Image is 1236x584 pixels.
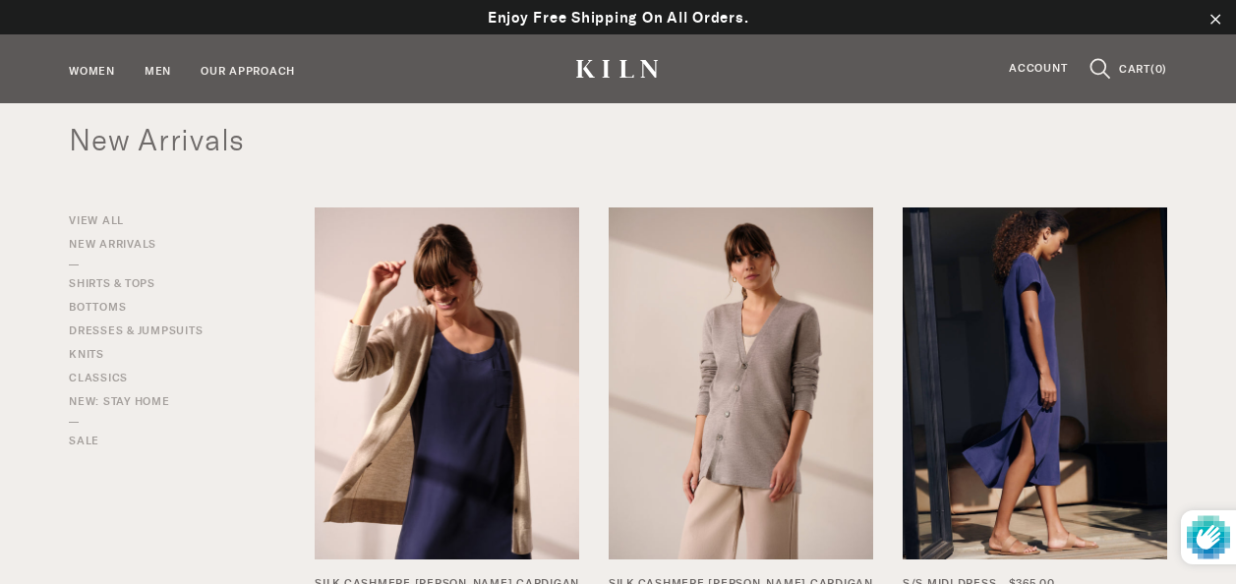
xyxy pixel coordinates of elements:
[994,60,1082,79] a: Account
[1155,62,1163,76] span: 0
[1162,62,1167,76] span: )
[1187,510,1230,564] img: Protected by hCaptcha
[69,236,156,254] a: New Arrivals
[69,423,99,450] a: SALE
[69,63,115,82] a: Women
[69,299,126,317] a: Bottoms
[20,6,1216,29] p: Enjoy Free Shipping On All Orders.
[69,123,1167,158] h1: New Arrivals
[69,212,124,230] a: View All
[201,63,295,82] a: Our Approach
[69,265,155,293] a: Shirts & Tops
[315,207,579,559] img: 28_021_550x750.jpg
[145,63,171,82] a: Men
[1119,64,1167,76] a: CART(0)
[1119,62,1155,76] span: CART(
[69,393,170,411] a: New: Stay Home
[69,322,203,340] a: Dresses & Jumpsuits
[69,370,128,387] a: Classics
[609,207,873,559] img: WT1178SWHITE_WB1176WFCDUNE_WT1180SWSYCOOLGREY_028_550x750.jpg
[903,207,1167,559] img: Look_03_0375_1_1_550x750.jpg
[69,346,104,364] a: Knits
